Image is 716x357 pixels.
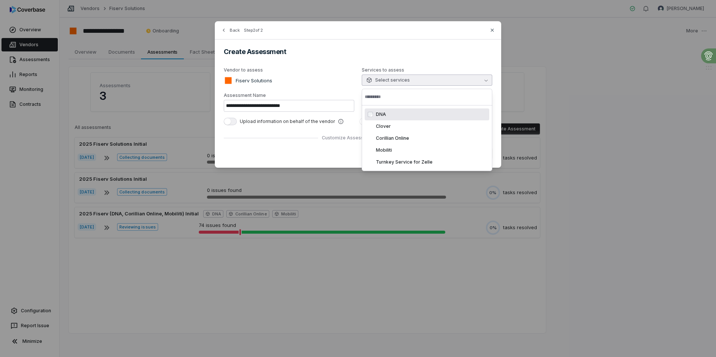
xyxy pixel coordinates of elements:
[224,48,286,56] span: Create Assessment
[322,135,394,141] button: Customize Assessment Plan
[362,105,492,171] div: Suggestions
[219,23,242,37] button: Back
[224,92,354,98] label: Assessment Name
[224,67,263,73] span: Vendor to assess
[376,123,391,129] span: Clover
[376,135,409,141] span: Corillian Online
[376,147,392,153] span: Mobiliti
[233,77,272,85] p: Fiserv Solutions
[366,77,410,83] span: Select services
[244,28,263,33] span: Step 2 of 2
[240,119,335,124] span: Upload information on behalf of the vendor
[376,159,433,165] span: Turnkey Service for Zelle
[376,111,386,117] span: DNA
[362,67,492,73] label: Services to assess
[322,135,385,141] span: Customize Assessment Plan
